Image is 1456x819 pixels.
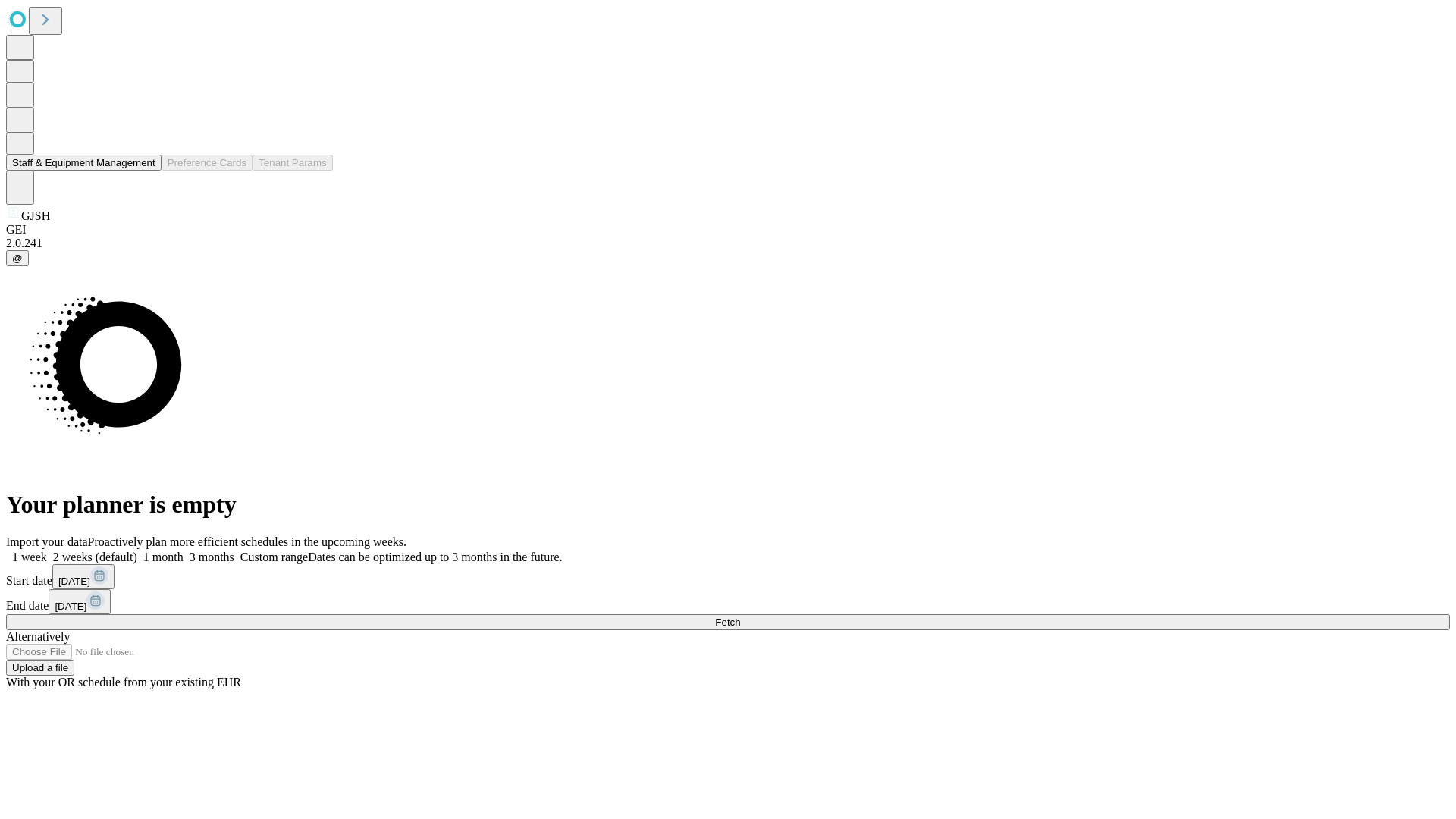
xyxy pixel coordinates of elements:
span: GJSH [21,209,50,222]
span: [DATE] [58,576,90,587]
span: 1 week [12,551,47,563]
span: Alternatively [6,630,70,643]
button: Upload a file [6,660,74,676]
div: Start date [6,564,1450,589]
div: 2.0.241 [6,237,1450,250]
span: 2 weeks (default) [53,551,137,563]
div: End date [6,589,1450,614]
button: Fetch [6,614,1450,630]
span: [DATE] [55,601,86,612]
span: @ [12,253,23,264]
span: Custom range [240,551,308,563]
span: Proactively plan more efficient schedules in the upcoming weeks. [88,535,406,548]
button: @ [6,250,29,266]
button: Tenant Params [253,155,333,171]
h1: Your planner is empty [6,491,1450,519]
button: [DATE] [49,589,111,614]
button: Staff & Equipment Management [6,155,162,171]
div: GEI [6,223,1450,237]
span: 1 month [143,551,184,563]
span: Fetch [715,617,740,628]
span: Import your data [6,535,88,548]
span: With your OR schedule from your existing EHR [6,676,241,689]
span: Dates can be optimized up to 3 months in the future. [308,551,562,563]
button: Preference Cards [162,155,253,171]
button: [DATE] [52,564,115,589]
span: 3 months [190,551,234,563]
